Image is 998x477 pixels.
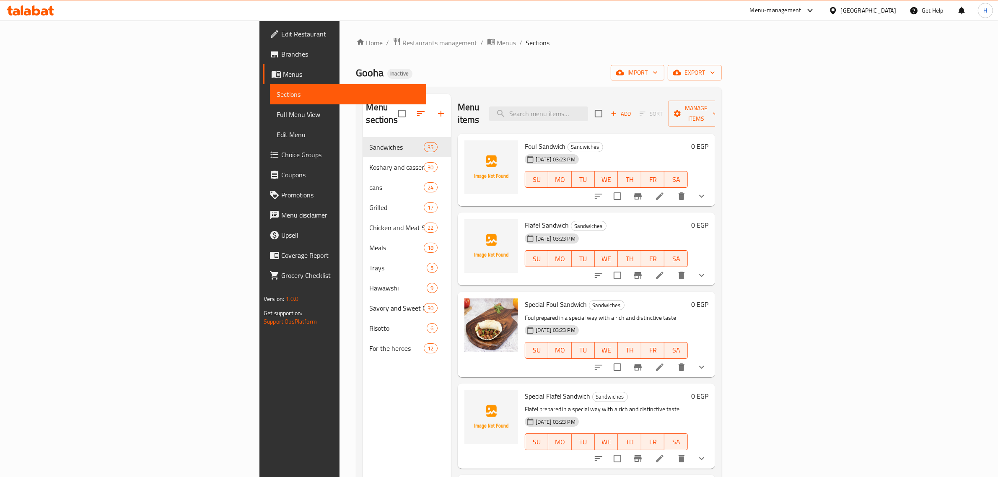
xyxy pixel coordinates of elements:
[263,265,426,285] a: Grocery Checklist
[393,37,477,48] a: Restaurants management
[264,316,317,327] a: Support.OpsPlatform
[607,107,634,120] button: Add
[697,270,707,280] svg: Show Choices
[424,343,437,353] div: items
[668,253,684,265] span: SA
[552,253,568,265] span: MO
[529,344,545,356] span: SU
[628,265,648,285] button: Branch-specific-item
[588,186,609,206] button: sort-choices
[692,448,712,469] button: show more
[277,130,420,140] span: Edit Menu
[356,37,722,48] nav: breadcrumb
[464,298,518,352] img: Special Foul Sandwich
[645,344,661,356] span: FR
[671,186,692,206] button: delete
[664,250,687,267] button: SA
[671,448,692,469] button: delete
[595,250,618,267] button: WE
[263,145,426,165] a: Choice Groups
[458,101,480,126] h2: Menu items
[568,142,603,152] span: Sandwiches
[424,303,437,313] div: items
[691,140,708,152] h6: 0 EGP
[664,171,687,188] button: SA
[634,107,668,120] span: Select section first
[525,298,587,311] span: Special Foul Sandwich
[281,210,420,220] span: Menu disclaimer
[618,433,641,450] button: TH
[691,219,708,231] h6: 0 EGP
[263,64,426,84] a: Menus
[424,184,437,192] span: 24
[668,65,722,80] button: export
[641,250,664,267] button: FR
[617,67,658,78] span: import
[618,342,641,359] button: TH
[575,253,591,265] span: TU
[671,265,692,285] button: delete
[370,283,427,293] div: Hawawshi
[363,298,451,318] div: Savory and Sweet Crepes30
[525,140,566,153] span: Foul Sandwich
[526,38,550,48] span: Sections
[424,202,437,213] div: items
[572,342,595,359] button: TU
[370,182,424,192] span: cans
[283,69,420,79] span: Menus
[363,278,451,298] div: Hawawshi9
[264,308,302,319] span: Get support on:
[525,390,591,402] span: Special Flafel Sandwich
[598,436,614,448] span: WE
[263,225,426,245] a: Upsell
[593,392,627,402] span: Sandwiches
[263,185,426,205] a: Promotions
[497,38,516,48] span: Menus
[525,433,548,450] button: SU
[411,104,431,124] span: Sort sections
[674,67,715,78] span: export
[281,150,420,160] span: Choice Groups
[424,223,437,233] div: items
[668,344,684,356] span: SA
[671,357,692,377] button: delete
[464,219,518,273] img: Flafel Sandwich
[641,342,664,359] button: FR
[655,362,665,372] a: Edit menu item
[403,38,477,48] span: Restaurants management
[370,323,427,333] div: Risotto
[588,265,609,285] button: sort-choices
[363,318,451,338] div: Risotto6
[628,186,648,206] button: Branch-specific-item
[525,171,548,188] button: SU
[532,235,579,243] span: [DATE] 03:23 PM
[370,223,424,233] div: Chicken and Meat Sandwiches
[548,433,571,450] button: MO
[263,24,426,44] a: Edit Restaurant
[370,243,424,253] span: Meals
[427,324,437,332] span: 6
[424,204,437,212] span: 17
[263,245,426,265] a: Coverage Report
[281,230,420,240] span: Upsell
[692,265,712,285] button: show more
[691,298,708,310] h6: 0 EGP
[370,142,424,152] span: Sandwiches
[618,171,641,188] button: TH
[641,171,664,188] button: FR
[424,304,437,312] span: 30
[618,250,641,267] button: TH
[370,263,427,273] div: Trays
[589,301,624,310] span: Sandwiches
[655,191,665,201] a: Edit menu item
[281,170,420,180] span: Coupons
[481,38,484,48] li: /
[607,107,634,120] span: Add item
[370,343,424,353] div: For the heroes
[592,392,628,402] div: Sandwiches
[427,264,437,272] span: 5
[525,250,548,267] button: SU
[424,182,437,192] div: items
